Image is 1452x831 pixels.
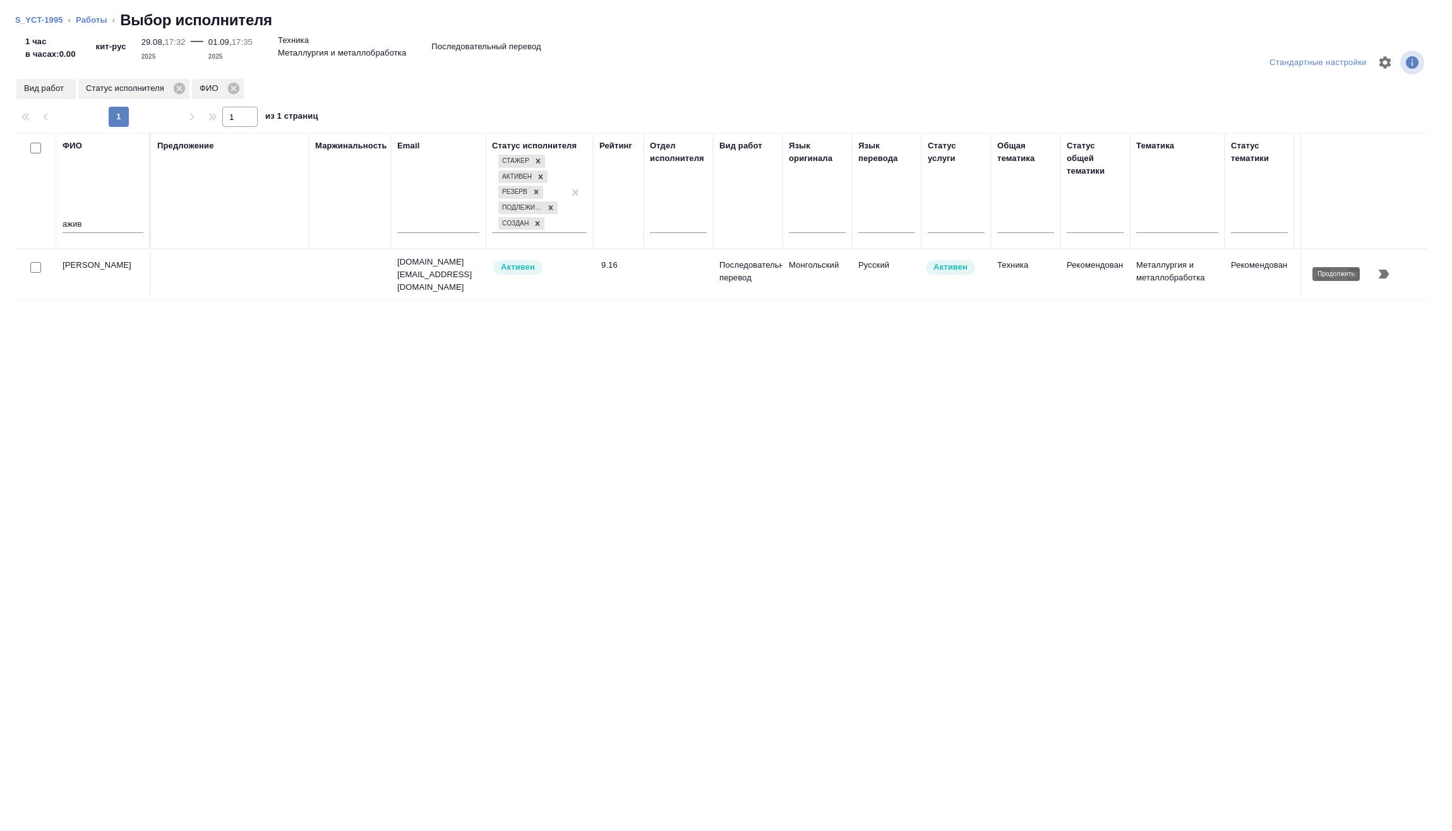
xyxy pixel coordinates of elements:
li: ‹ [112,14,115,27]
p: 01.09, [208,37,232,47]
div: Статус общей тематики [1067,140,1124,177]
p: 1 час [25,35,76,48]
div: Статус услуги [928,140,985,165]
div: split button [1266,53,1370,73]
td: Техника [991,253,1060,297]
div: Рейтинг [599,140,632,152]
p: Статус исполнителя [86,82,169,95]
div: Общая тематика [997,140,1054,165]
div: Активен [498,170,534,184]
div: Язык оригинала [789,140,846,165]
p: Активен [933,261,968,273]
div: Статус исполнителя [492,140,577,152]
div: ФИО [192,79,244,99]
div: Стажер, Активен, Резерв, Подлежит внедрению, Создан [497,153,546,169]
p: ФИО [200,82,223,95]
span: из 1 страниц [265,109,318,127]
p: Последовательный перевод [431,40,541,53]
div: Статус тематики [1231,140,1288,165]
div: Вид работ [719,140,762,152]
p: Техника [278,34,309,47]
div: Стажер, Активен, Резерв, Подлежит внедрению, Создан [497,216,546,232]
div: Создан [498,217,531,230]
div: Тематика [1136,140,1174,152]
div: Стажер, Активен, Резерв, Подлежит внедрению, Создан [497,184,544,200]
button: Открыть календарь загрузки [1338,259,1369,289]
p: 29.08, [141,37,165,47]
p: Металлургия и металлобработка [1136,259,1218,284]
div: Резерв [498,186,529,199]
div: Стажер, Активен, Резерв, Подлежит внедрению, Создан [497,200,559,216]
nav: breadcrumb [15,10,1437,30]
div: Маржинальность [315,140,387,152]
p: Вид работ [24,82,68,95]
td: [PERSON_NAME] [56,253,151,297]
div: Статус исполнителя [78,79,189,99]
div: Язык перевода [858,140,915,165]
h2: Выбор исполнителя [120,10,272,30]
p: 17:32 [165,37,186,47]
td: Рекомендован [1225,253,1294,297]
span: Посмотреть информацию [1400,51,1427,75]
div: Предложение [157,140,214,152]
p: [DOMAIN_NAME][EMAIL_ADDRESS][DOMAIN_NAME] [397,256,479,294]
td: Рекомендован [1060,253,1130,297]
div: 9.16 [601,259,637,272]
div: Подлежит внедрению [498,201,544,215]
p: 17:35 [232,37,253,47]
p: Последовательный перевод [719,259,776,284]
div: Стажер, Активен, Резерв, Подлежит внедрению, Создан [497,169,549,185]
button: Отправить предложение о работе [1308,259,1338,289]
div: Рядовой исполнитель: назначай с учетом рейтинга [492,259,587,276]
div: — [191,30,203,63]
div: Отдел исполнителя [650,140,707,165]
div: Email [397,140,419,152]
a: S_YCT-1995 [15,15,63,25]
p: Активен [501,261,535,273]
td: Русский [852,253,921,297]
a: Работы [76,15,107,25]
input: Выбери исполнителей, чтобы отправить приглашение на работу [30,262,41,273]
div: Стажер [498,155,531,168]
td: Монгольский [783,253,852,297]
div: ФИО [63,140,82,152]
li: ‹ [68,14,71,27]
span: Настроить таблицу [1370,47,1400,78]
